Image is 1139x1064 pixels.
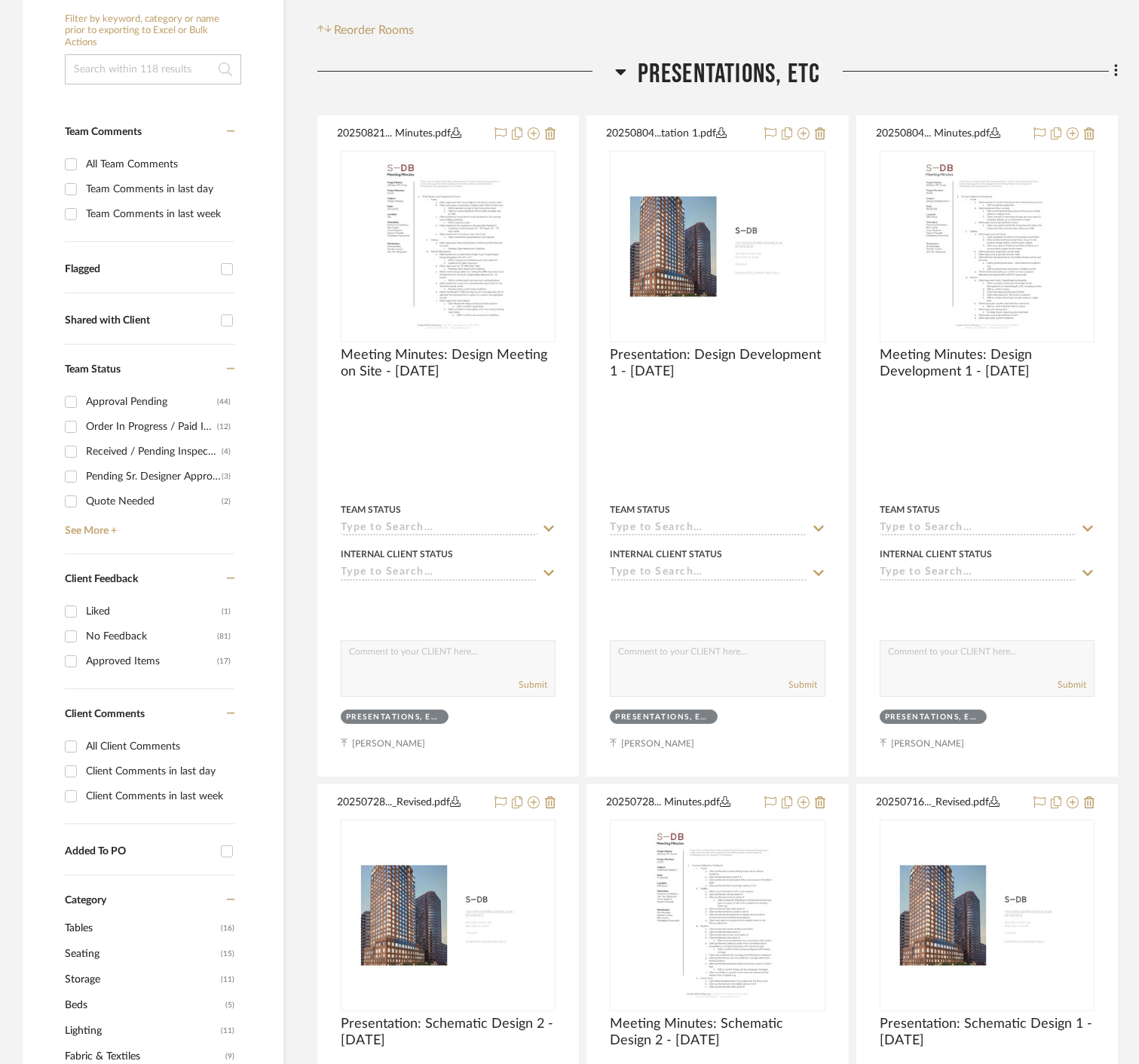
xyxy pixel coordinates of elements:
[217,390,231,414] div: (44)
[610,347,825,380] span: Presentation: Design Development 1 - [DATE]
[611,178,823,315] img: Presentation: Design Development 1 - 08.04.2025
[86,152,231,176] div: All Team Comments
[86,649,217,673] div: Approved Items
[914,152,1060,341] img: Meeting Minutes: Design Development 1 - 08.04.2025
[65,54,241,84] input: Search within 118 results
[876,794,1024,812] button: 20250716..._Revised.pdf
[342,847,554,984] img: Presentation: Schematic Design 2 - 07.28.2025
[341,522,537,536] input: Type to Search…
[638,58,821,90] span: PRESENTATIONS, ETC
[610,547,722,561] div: Internal Client Status
[65,845,213,858] div: Added To PO
[341,547,453,561] div: Internal Client Status
[606,794,755,812] button: 20250728... Minutes.pdf
[341,566,537,581] input: Type to Search…
[86,734,231,759] div: All Client Comments
[341,1016,556,1049] span: Presentation: Schematic Design 2 - [DATE]
[606,125,755,143] button: 20250804...tation 1.pdf
[375,152,521,341] img: Meeting Minutes: Design Meeting on Site - 08.21.2025
[880,566,1076,581] input: Type to Search…
[86,465,222,489] div: Pending Sr. Designer Approval
[610,1016,825,1049] span: Meeting Minutes: Schematic Design 2 - [DATE]
[346,712,439,723] div: PRESENTATIONS, ETC
[337,125,485,143] button: 20250821... Minutes.pdf
[86,177,231,201] div: Team Comments in last day
[880,503,940,517] div: Team Status
[65,14,241,49] h6: Filter by keyword, category or name prior to exporting to Excel or Bulk Actions
[65,709,145,719] span: Client Comments
[222,599,231,624] div: (1)
[221,1019,234,1043] span: (11)
[880,347,1095,380] span: Meeting Minutes: Design Development 1 - [DATE]
[65,915,217,941] span: Tables
[615,712,709,723] div: PRESENTATIONS, ETC
[1058,678,1086,691] button: Submit
[880,547,992,561] div: Internal Client Status
[65,314,213,327] div: Shared with Client
[86,599,222,624] div: Liked
[86,202,231,226] div: Team Comments in last week
[341,503,401,517] div: Team Status
[61,514,234,538] a: See More +
[880,1016,1095,1049] span: Presentation: Schematic Design 1 - [DATE]
[876,125,1024,143] button: 20250804... Minutes.pdf
[610,522,807,536] input: Type to Search…
[217,649,231,673] div: (17)
[65,967,217,992] span: Storage
[222,440,231,464] div: (4)
[65,894,106,907] span: Category
[65,941,217,967] span: Seating
[317,21,415,39] button: Reorder Rooms
[86,415,217,439] div: Order In Progress / Paid In Full w/ Freight, No Balance due
[86,489,222,514] div: Quote Needed
[788,678,817,691] button: Submit
[86,759,231,783] div: Client Comments in last day
[880,522,1076,536] input: Type to Search…
[225,993,234,1017] span: (5)
[217,624,231,649] div: (81)
[341,347,556,380] span: Meeting Minutes: Design Meeting on Site - [DATE]
[610,503,670,517] div: Team Status
[217,415,231,439] div: (12)
[885,712,978,723] div: PRESENTATIONS, ETC
[65,1018,217,1044] span: Lighting
[645,821,791,1010] img: Meeting Minutes: Schematic Design 2 - 07.28.2025
[221,942,234,966] span: (15)
[65,574,138,584] span: Client Feedback
[86,624,217,649] div: No Feedback
[86,440,222,464] div: Received / Pending Inspection
[86,390,217,414] div: Approval Pending
[65,263,213,276] div: Flagged
[86,784,231,808] div: Client Comments in last week
[519,678,547,691] button: Submit
[221,967,234,992] span: (11)
[610,566,807,581] input: Type to Search…
[881,847,1093,984] img: Presentation: Schematic Design 1 - 07.16.2025
[222,489,231,514] div: (2)
[65,992,222,1018] span: Beds
[65,127,142,137] span: Team Comments
[221,916,234,940] span: (16)
[65,364,121,375] span: Team Status
[222,465,231,489] div: (3)
[337,794,485,812] button: 20250728..._Revised.pdf
[335,21,415,39] span: Reorder Rooms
